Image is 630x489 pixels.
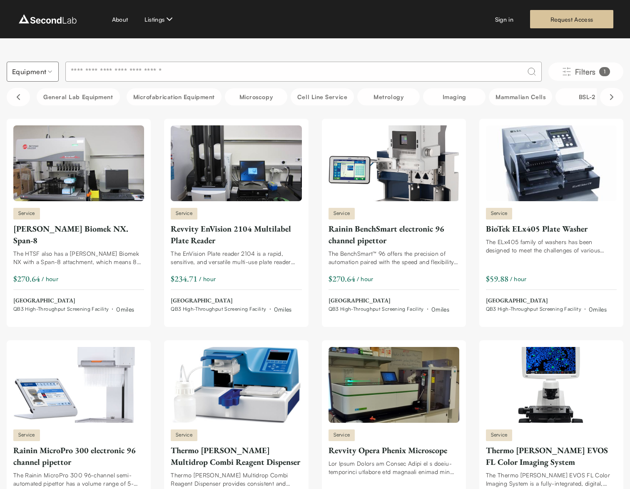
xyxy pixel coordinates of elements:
[13,208,40,220] span: Service
[486,125,617,314] a: BioTek ELx405 Plate WasherServiceBioTek ELx405 Plate WasherThe ELx405 family of washers has been ...
[13,223,144,246] div: [PERSON_NAME] Biomek NX. Span-8
[7,88,30,106] button: Scroll left
[171,471,301,488] div: Thermo [PERSON_NAME] Multidrop Combi Reagent Dispenser provides consistent and accurate dispensin...
[423,88,486,105] button: Imaging
[116,305,134,314] div: 0 miles
[329,273,355,284] div: $270.64
[555,88,618,105] button: BSL-2
[13,444,144,468] div: Rainin MicroPro 300 electronic 96 channel pipettor
[112,15,128,24] a: About
[589,305,607,314] div: 0 miles
[42,274,58,283] span: / hour
[357,274,374,283] span: / hour
[329,125,459,314] a: Rainin BenchSmart electronic 96 channel pipettorServiceRainin BenchSmart electronic 96 channel pi...
[575,66,596,77] span: Filters
[495,15,513,24] a: Sign in
[329,297,449,305] span: [GEOGRAPHIC_DATA]
[127,88,222,105] button: Microfabrication Equipment
[329,459,459,476] div: Lor Ipsum Dolors am Consec Adipi el s doeiu-temporinci utlabore etd magnaali enimad min veni quis...
[329,429,355,441] span: Service
[486,444,617,468] div: Thermo [PERSON_NAME] EVOS FL Color Imaging System
[486,238,617,254] div: The ELx405 family of washers has been designed to meet the challenges of various applications, re...
[37,88,120,105] button: General Lab equipment
[144,14,174,24] button: Listings
[199,274,216,283] span: / hour
[329,347,459,423] img: Revvity Opera Phenix Microscope
[486,273,508,284] div: $59.88
[7,62,59,82] button: Select listing type
[357,88,420,105] button: Metrology
[486,471,617,488] div: The Thermo [PERSON_NAME] EVOS FL Color Imaging System is a fully-integrated, digital, inverted im...
[13,471,144,488] div: The Rainin MicroPro 300 96-channel semi-automated pipettor has a volume range of 5-300 µL and pre...
[530,10,613,28] a: Request Access
[486,306,581,312] span: QB3 High-Throughput Screening Facility
[600,88,623,106] button: Scroll right
[510,274,527,283] span: / hour
[13,297,134,305] span: [GEOGRAPHIC_DATA]
[329,306,424,312] span: QB3 High-Throughput Screening Facility
[171,223,301,246] div: Revvity EnVision 2104 Multilabel Plate Reader
[599,67,610,76] div: 1
[486,125,617,201] img: BioTek ELx405 Plate Washer
[13,429,40,441] span: Service
[329,208,355,220] span: Service
[171,273,197,284] div: $234.71
[13,125,144,201] img: Beckman-Coulter Biomek NX. Span-8
[329,125,459,201] img: Rainin BenchSmart electronic 96 channel pipettor
[13,306,109,312] span: QB3 High-Throughput Screening Facility
[171,249,301,266] div: The EnVision Plate reader 2104 is a rapid, sensitive, and versatile multi-use plate reader that a...
[13,273,40,284] div: $270.64
[13,249,144,266] div: The HTSF also has a [PERSON_NAME] Biomek NX with a Span-8 attachment, which means 8 independently...
[291,88,354,105] button: Cell line service
[225,88,287,105] button: Microscopy
[171,125,301,314] a: Revvity EnVision 2104 Multilabel Plate ReaderServiceRevvity EnVision 2104 Multilabel Plate Reader...
[486,223,617,235] div: BioTek ELx405 Plate Washer
[486,208,513,220] span: Service
[171,347,301,423] img: Thermo Fisher Multidrop Combi Reagent Dispenser
[13,347,144,423] img: Rainin MicroPro 300 electronic 96 channel pipettor
[171,444,301,468] div: Thermo [PERSON_NAME] Multidrop Combi Reagent Dispenser
[171,306,266,312] span: QB3 High-Throughput Screening Facility
[548,62,623,81] button: Filters
[171,208,197,220] span: Service
[431,305,449,314] div: 0 miles
[171,125,301,201] img: Revvity EnVision 2104 Multilabel Plate Reader
[171,429,197,441] span: Service
[489,88,552,105] button: Mammalian Cells
[486,347,617,423] img: Thermo Fisher EVOS FL Color Imaging System
[329,223,459,246] div: Rainin BenchSmart electronic 96 channel pipettor
[171,297,291,305] span: [GEOGRAPHIC_DATA]
[274,305,292,314] div: 0 miles
[486,297,607,305] span: [GEOGRAPHIC_DATA]
[329,444,459,456] div: Revvity Opera Phenix Microscope
[17,12,79,26] img: logo
[329,249,459,266] div: The BenchSmart™ 96 offers the precision of automation paired with the speed and flexibility of ma...
[486,429,513,441] span: Service
[13,125,144,314] a: Beckman-Coulter Biomek NX. Span-8Service[PERSON_NAME] Biomek NX. Span-8The HTSF also has a [PERSO...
